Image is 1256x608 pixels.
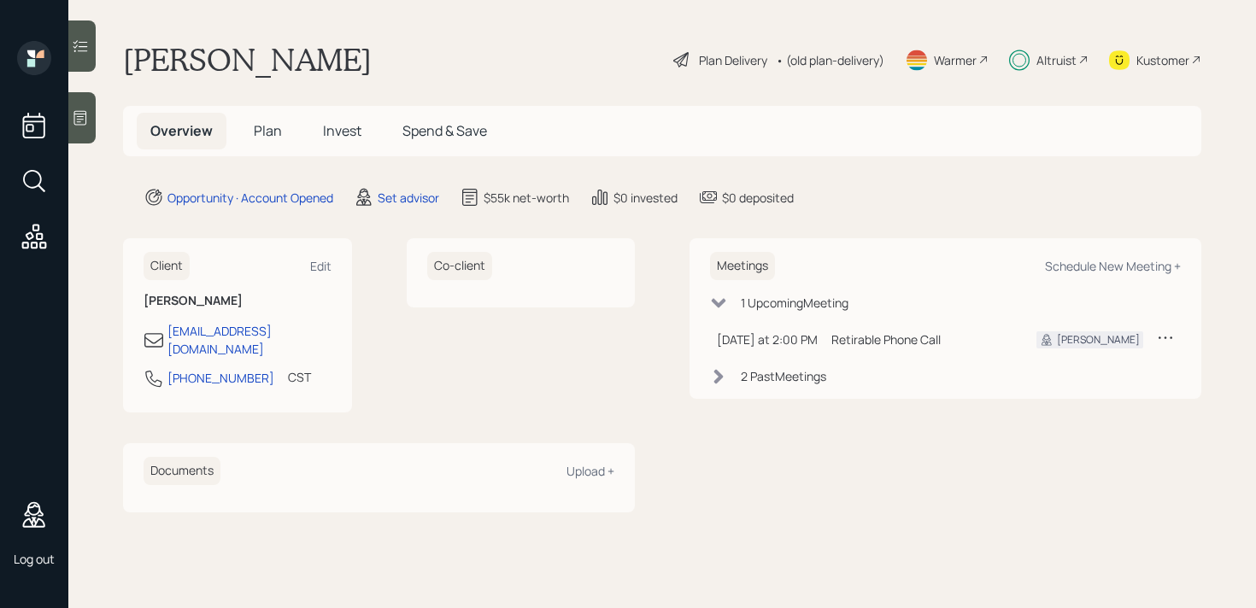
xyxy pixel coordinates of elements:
span: Invest [323,121,361,140]
div: CST [288,368,311,386]
div: Opportunity · Account Opened [167,189,333,207]
h6: Meetings [710,252,775,280]
div: [PERSON_NAME] [1057,332,1140,348]
div: Upload + [566,463,614,479]
div: Set advisor [378,189,439,207]
div: • (old plan-delivery) [776,51,884,69]
h1: [PERSON_NAME] [123,41,372,79]
div: Plan Delivery [699,51,767,69]
h6: Client [144,252,190,280]
div: Schedule New Meeting + [1045,258,1181,274]
div: Retirable Phone Call [831,330,1009,348]
h6: [PERSON_NAME] [144,294,332,308]
div: Edit [310,258,332,274]
div: $0 deposited [722,189,794,207]
span: Overview [150,121,213,140]
div: Log out [14,551,55,567]
div: $0 invested [613,189,678,207]
div: 1 Upcoming Meeting [741,294,848,312]
div: Warmer [934,51,977,69]
span: Plan [254,121,282,140]
div: [PHONE_NUMBER] [167,369,274,387]
div: [EMAIL_ADDRESS][DOMAIN_NAME] [167,322,332,358]
div: 2 Past Meeting s [741,367,826,385]
span: Spend & Save [402,121,487,140]
h6: Documents [144,457,220,485]
h6: Co-client [427,252,492,280]
div: [DATE] at 2:00 PM [717,330,818,348]
div: $55k net-worth [484,189,569,207]
div: Kustomer [1136,51,1189,69]
div: Altruist [1036,51,1077,69]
